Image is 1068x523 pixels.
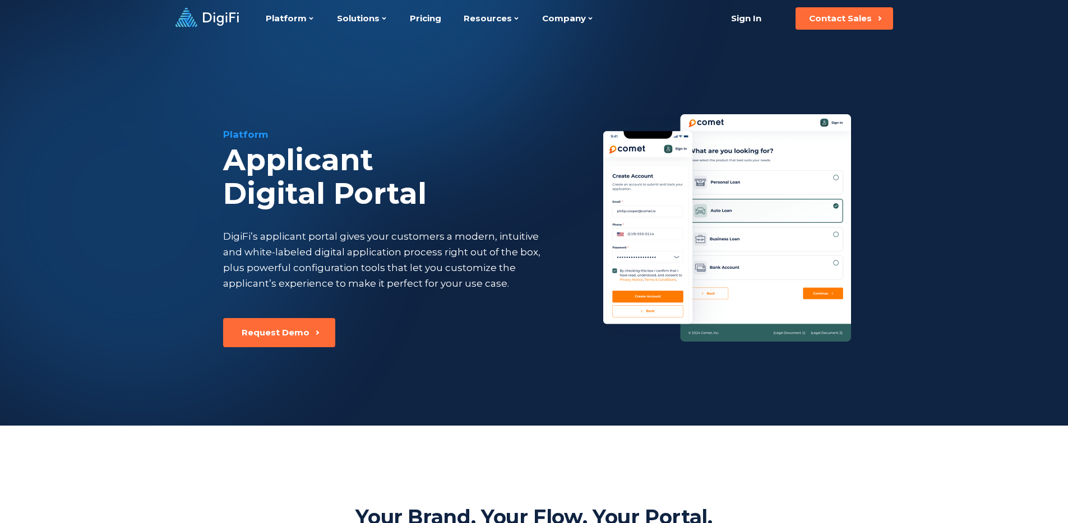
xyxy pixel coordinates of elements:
[223,318,335,347] button: Request Demo
[223,143,600,211] div: Applicant Digital Portal
[809,13,872,24] div: Contact Sales
[796,7,893,30] button: Contact Sales
[718,7,775,30] a: Sign In
[223,228,542,291] div: DigiFi’s applicant portal gives your customers a modern, intuitive and white-labeled digital appl...
[242,327,309,338] div: Request Demo
[223,128,600,141] div: Platform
